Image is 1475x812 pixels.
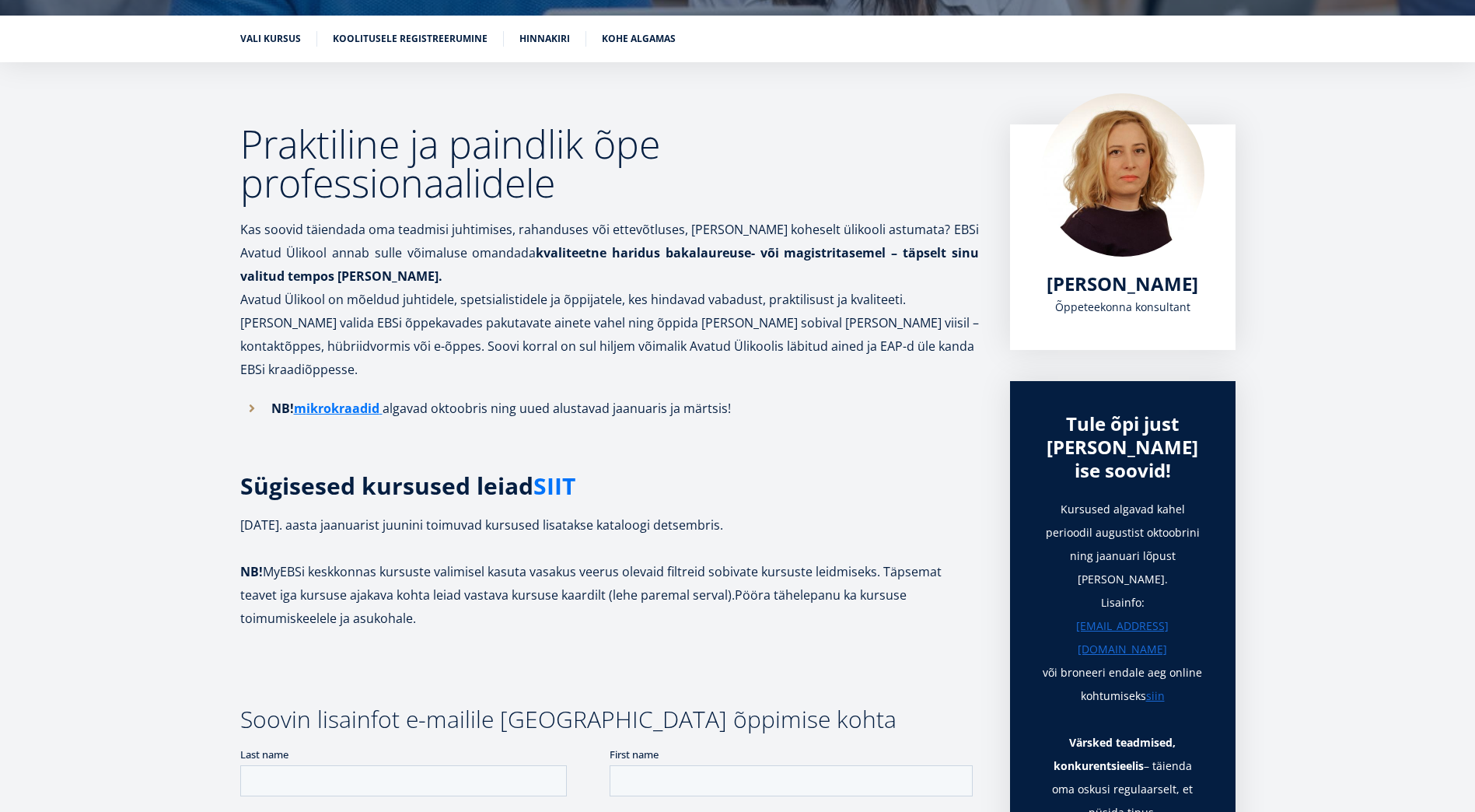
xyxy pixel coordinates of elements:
strong: NB! [271,400,383,417]
span: [PERSON_NAME] [1047,271,1198,296]
strong: Värsked teadmised, konkurentsieelis [1054,735,1176,773]
a: m [294,397,306,420]
a: Vali kursus [240,31,301,47]
strong: Sügisesed kursused leiad [240,470,575,502]
div: Tule õpi just [PERSON_NAME] ise soovid! [1041,412,1204,482]
h3: Soovin lisainfot e-mailile [GEOGRAPHIC_DATA] õppimise kohta [240,708,979,731]
a: [PERSON_NAME] [1047,272,1198,296]
strong: NB! [240,563,263,580]
strong: kvaliteetne haridus bakalaureuse- või magistritasemel – täpselt sinu valitud tempos [PERSON_NAME]. [240,244,979,285]
a: [EMAIL_ADDRESS][DOMAIN_NAME] [1041,614,1204,661]
a: SIIT [533,474,575,498]
h2: Praktiline ja paindlik õpe professionaalidele [240,124,979,202]
a: Koolitusele registreerumine [333,31,488,47]
a: Kohe algamas [602,31,676,47]
img: Kadri Osula Learning Journey Advisor [1041,93,1204,257]
a: Hinnakiri [519,31,570,47]
p: Avatud Ülikool on mõeldud juhtidele, spetsialistidele ja õppijatele, kes hindavad vabadust, prakt... [240,288,979,381]
p: [DATE]. aasta jaanuarist juunini toimuvad kursused lisatakse kataloogi detsembris. MyEBSi keskkon... [240,513,979,630]
div: Õppeteekonna konsultant [1041,296,1204,319]
span: First name [369,1,418,15]
a: ikrokraadid [306,397,379,420]
li: algavad oktoobris ning uued alustavad jaanuaris ja märtsis! [240,397,979,420]
a: siin [1146,684,1165,708]
p: Kas soovid täiendada oma teadmisi juhtimises, rahanduses või ettevõtluses, [PERSON_NAME] koheselt... [240,218,979,288]
h1: Kursused algavad kahel perioodil augustist oktoobrini ning jaanuari lõpust [PERSON_NAME]. Lisainf... [1041,498,1204,731]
